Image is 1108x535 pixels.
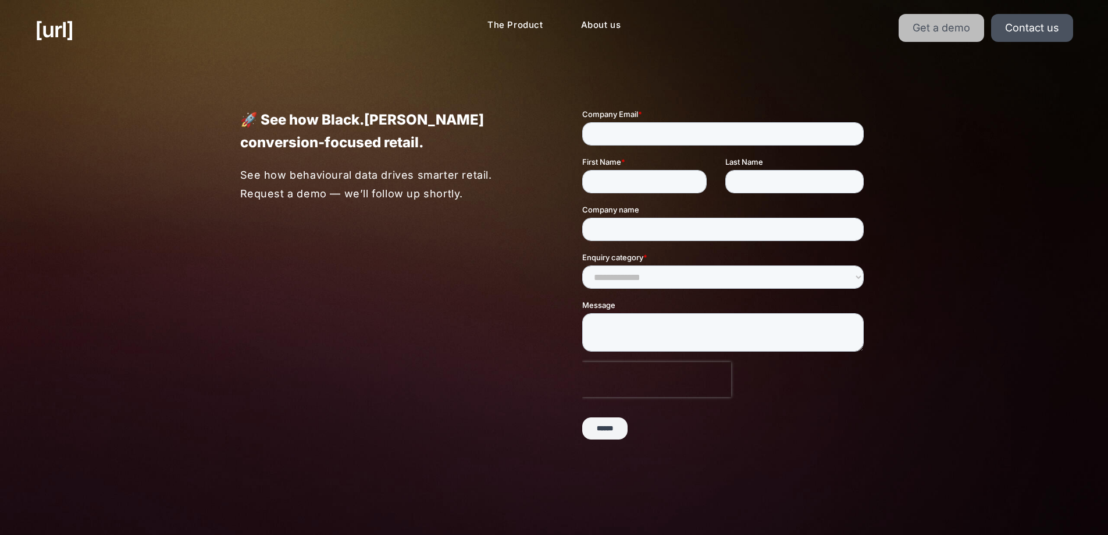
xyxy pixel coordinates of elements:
a: Contact us [991,14,1073,42]
a: Get a demo [899,14,984,42]
p: See how behavioural data drives smarter retail. Request a demo — we’ll follow up shortly. [240,166,527,203]
a: [URL] [35,14,73,45]
a: The Product [478,14,553,37]
p: 🚀 See how Black.[PERSON_NAME] conversion-focused retail. [240,108,526,154]
a: About us [572,14,630,37]
iframe: Form 1 [582,108,868,460]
